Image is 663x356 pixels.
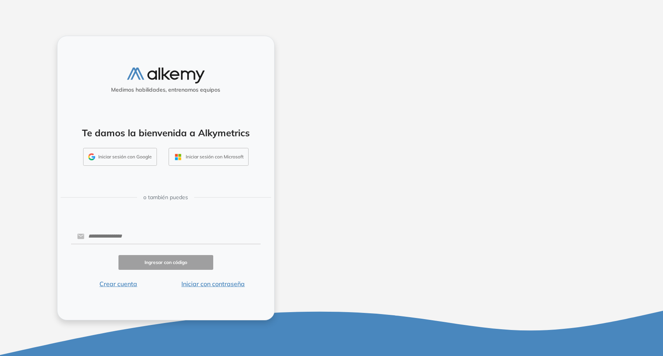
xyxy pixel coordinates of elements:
button: Iniciar sesión con Microsoft [169,148,249,166]
button: Ingresar con código [118,255,213,270]
button: Iniciar sesión con Google [83,148,157,166]
button: Iniciar con contraseña [166,279,261,288]
h5: Medimos habilidades, entrenamos equipos [61,87,271,93]
img: OUTLOOK_ICON [174,153,183,162]
img: logo-alkemy [127,68,205,83]
button: Crear cuenta [71,279,166,288]
span: o también puedes [143,193,188,201]
h4: Te damos la bienvenida a Alkymetrics [68,127,264,139]
img: GMAIL_ICON [88,153,95,160]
